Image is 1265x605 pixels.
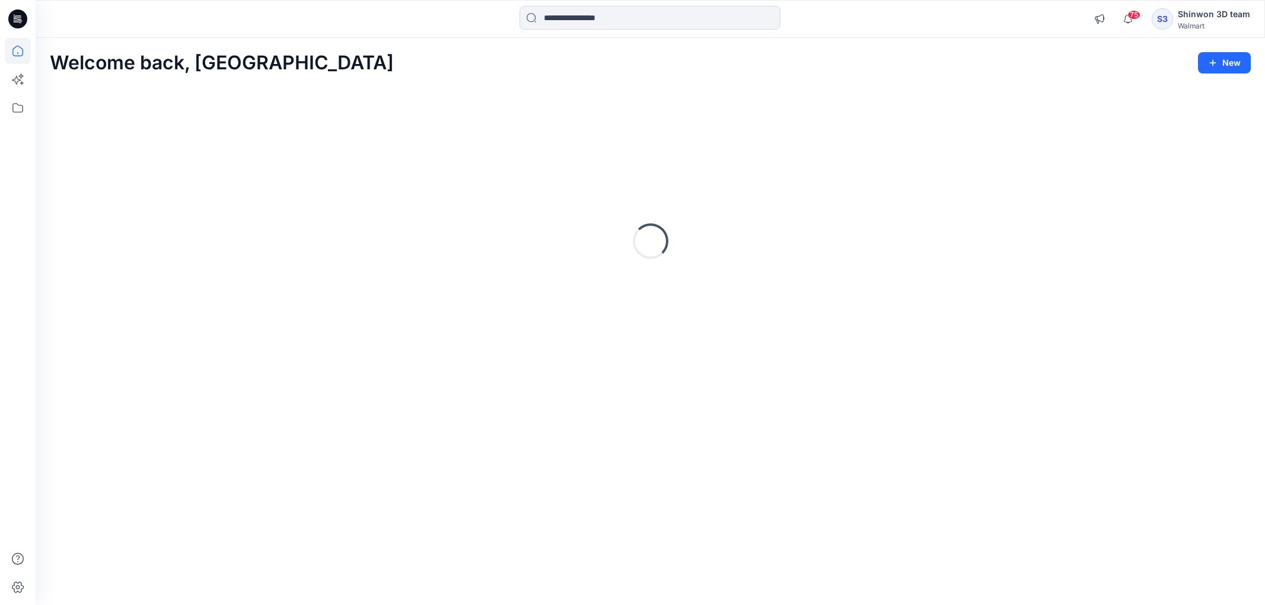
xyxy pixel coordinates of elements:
h2: Welcome back, [GEOGRAPHIC_DATA] [50,52,394,74]
div: Walmart [1178,21,1250,30]
span: 75 [1127,10,1140,20]
div: S3 [1152,8,1173,30]
button: New [1198,52,1251,73]
div: Shinwon 3D team [1178,7,1250,21]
